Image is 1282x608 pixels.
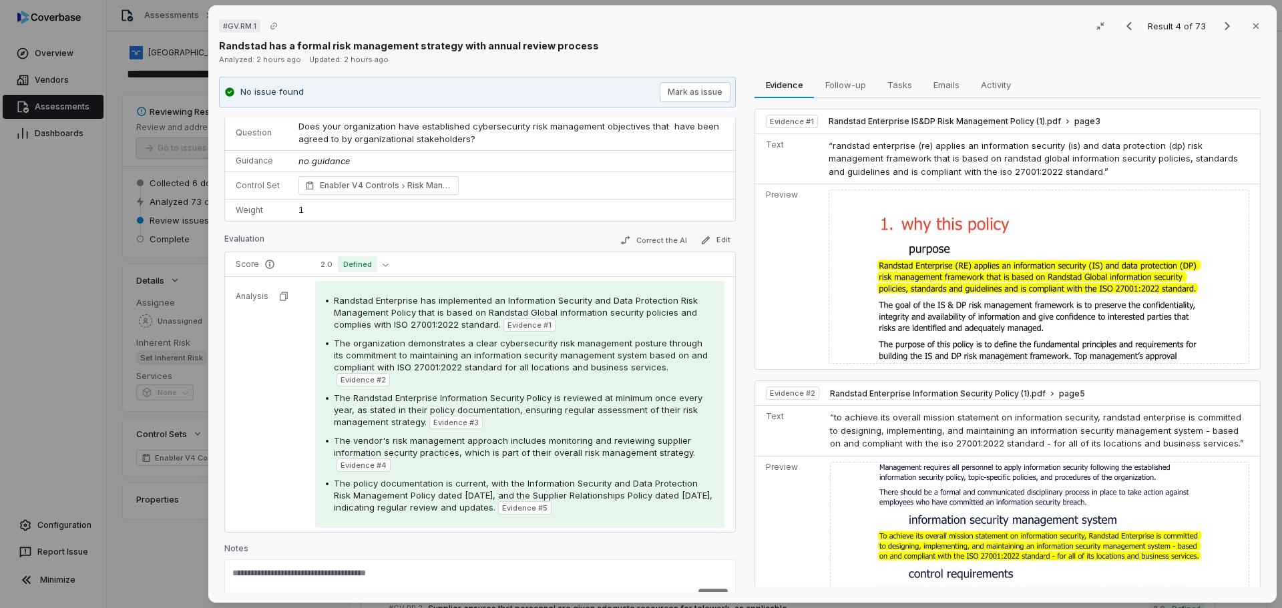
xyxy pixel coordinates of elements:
p: Notes [224,543,736,559]
button: Edit [695,232,736,248]
span: Evidence # 4 [341,460,387,471]
span: Randstad Enterprise has implemented an Information Security and Data Protection Risk Management P... [334,295,698,330]
span: Evidence # 2 [770,388,815,398]
span: # GV.RM.1 [223,21,256,31]
span: Evidence # 1 [770,116,814,127]
td: Text [755,406,825,457]
span: Does your organization have established cybersecurity risk management objectives that have been a... [298,121,722,145]
span: Enabler V4 Controls Risk Management Strategy [320,179,452,192]
span: Updated: 2 hours ago [309,55,389,64]
span: page 5 [1059,388,1085,399]
button: Mark as issue [660,82,730,102]
p: Guidance [236,156,282,166]
td: Preview [755,184,823,370]
span: Evidence # 3 [433,417,479,428]
button: 2.0Defined [315,256,394,272]
button: Randstad Enterprise Information Security Policy (1).pdfpage5 [830,388,1085,400]
span: Evidence # 5 [502,503,548,513]
p: No issue found [240,85,304,99]
button: Correct the AI [615,232,692,248]
button: Previous result [1116,18,1142,34]
button: Next result [1214,18,1241,34]
p: Control Set [236,180,282,191]
span: “to achieve its overall mission statement on information security, randstad enterprise is committ... [830,412,1244,448]
img: 73ab78fe89f8473f807f6ff3483a87f6_original.jpg_w1200.jpg [829,190,1249,364]
span: Evidence [761,76,809,93]
p: Weight [236,205,282,216]
span: The Randstad Enterprise Information Security Policy is reviewed at minimum once every year, as st... [334,392,702,427]
span: The policy documentation is current, with the Information Security and Data Protection Risk Manag... [334,478,712,513]
p: Evaluation [224,234,264,250]
p: Result 4 of 73 [1148,19,1209,33]
span: Analyzed: 2 hours ago [219,55,301,64]
span: Activity [976,76,1016,93]
span: “randstad enterprise (re) applies an information security (is) and data protection (dp) risk mana... [829,140,1238,177]
span: Evidence # 2 [341,374,386,385]
span: Tasks [882,76,917,93]
button: Randstad Enterprise IS&DP Risk Management Policy (1).pdfpage3 [829,116,1100,127]
button: Copy link [262,14,286,38]
span: Emails [928,76,965,93]
span: no guidance [298,156,350,166]
td: Text [755,133,823,184]
p: Analysis [236,291,268,302]
p: Score [236,259,299,270]
span: The vendor's risk management approach includes monitoring and reviewing supplier information secu... [334,435,695,458]
span: Follow-up [820,76,871,93]
span: 1 [298,204,304,215]
p: Question [236,127,282,138]
span: Randstad Enterprise Information Security Policy (1).pdf [830,388,1046,399]
span: Randstad Enterprise IS&DP Risk Management Policy (1).pdf [829,116,1061,127]
span: Evidence # 1 [507,320,552,330]
span: The organization demonstrates a clear cybersecurity risk management posture through its commitmen... [334,338,708,372]
p: Randstad has a formal risk management strategy with annual review process [219,39,599,53]
span: page 3 [1074,116,1100,127]
span: Defined [338,256,377,272]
